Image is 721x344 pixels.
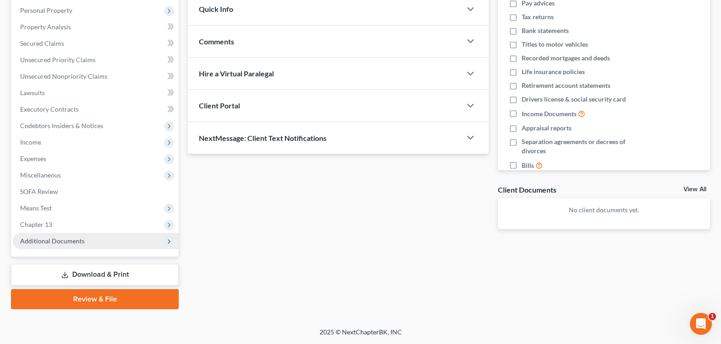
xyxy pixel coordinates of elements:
[522,137,649,156] span: Separation agreements or decrees of divorces
[498,185,556,194] div: Client Documents
[522,95,626,104] span: Drivers license & social security card
[199,69,274,78] span: Hire a Virtual Paralegal
[13,52,179,68] a: Unsecured Priority Claims
[684,186,706,193] a: View All
[20,72,107,80] span: Unsecured Nonpriority Claims
[522,67,585,76] span: Life insurance policies
[11,264,179,285] a: Download & Print
[20,237,85,245] span: Additional Documents
[522,109,577,118] span: Income Documents
[20,204,52,212] span: Means Test
[199,5,233,13] span: Quick Info
[13,35,179,52] a: Secured Claims
[522,40,588,49] span: Titles to motor vehicles
[20,138,41,146] span: Income
[199,134,326,142] span: NextMessage: Client Text Notifications
[20,89,45,97] span: Lawsuits
[20,105,79,113] span: Executory Contracts
[690,313,712,335] iframe: Intercom live chat
[522,54,610,63] span: Recorded mortgages and deeds
[100,328,621,344] div: 2025 © NextChapterBK, INC
[20,155,46,162] span: Expenses
[505,205,703,215] p: No client documents yet.
[13,68,179,85] a: Unsecured Nonpriority Claims
[20,56,96,64] span: Unsecured Priority Claims
[20,171,61,179] span: Miscellaneous
[522,26,569,35] span: Bank statements
[709,313,716,320] span: 1
[522,161,534,170] span: Bills
[522,81,610,90] span: Retirement account statements
[20,6,72,14] span: Personal Property
[11,289,179,309] a: Review & File
[199,101,240,110] span: Client Portal
[522,12,554,21] span: Tax returns
[20,220,52,228] span: Chapter 13
[13,85,179,101] a: Lawsuits
[13,183,179,200] a: SOFA Review
[13,101,179,118] a: Executory Contracts
[20,122,103,129] span: Codebtors Insiders & Notices
[199,37,234,46] span: Comments
[20,188,58,195] span: SOFA Review
[20,39,64,47] span: Secured Claims
[20,23,71,31] span: Property Analysis
[522,124,571,133] span: Appraisal reports
[13,19,179,35] a: Property Analysis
